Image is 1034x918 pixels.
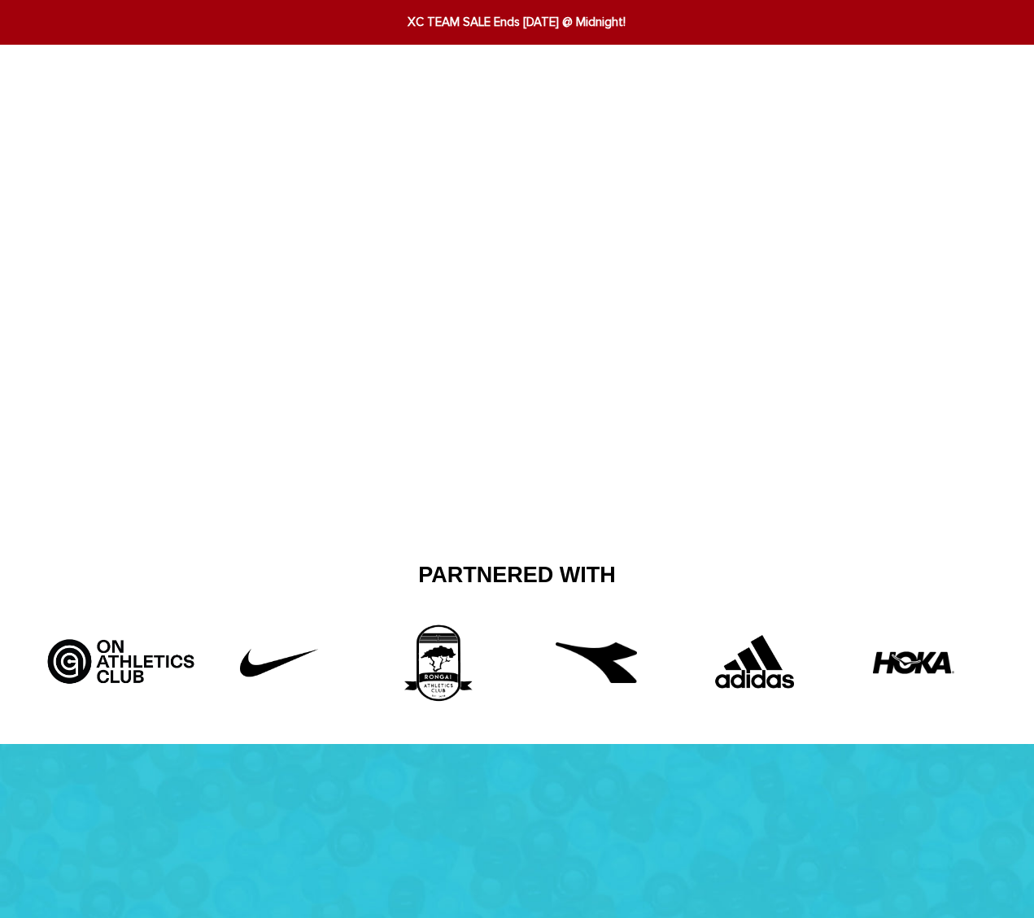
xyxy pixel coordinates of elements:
[54,562,981,590] h2: Partnered With
[320,13,713,32] span: XC TEAM SALE Ends [DATE] @ Midnight!
[218,622,340,703] img: Untitled-1_42f22808-10d6-43b8-a0fd-fffce8cf9462.png
[694,622,816,703] img: Adidas.png
[556,622,637,703] img: free-diadora-logo-icon-download-in-svg-png-gif-file-formats--brand-fashion-pack-logos-icons-28542...
[377,622,499,703] img: 3rd_partner.png
[873,622,954,703] img: HOKA-logo.webp
[41,622,200,687] img: Artboard_5_bcd5fb9d-526a-4748-82a7-e4a7ed1c43f8.jpg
